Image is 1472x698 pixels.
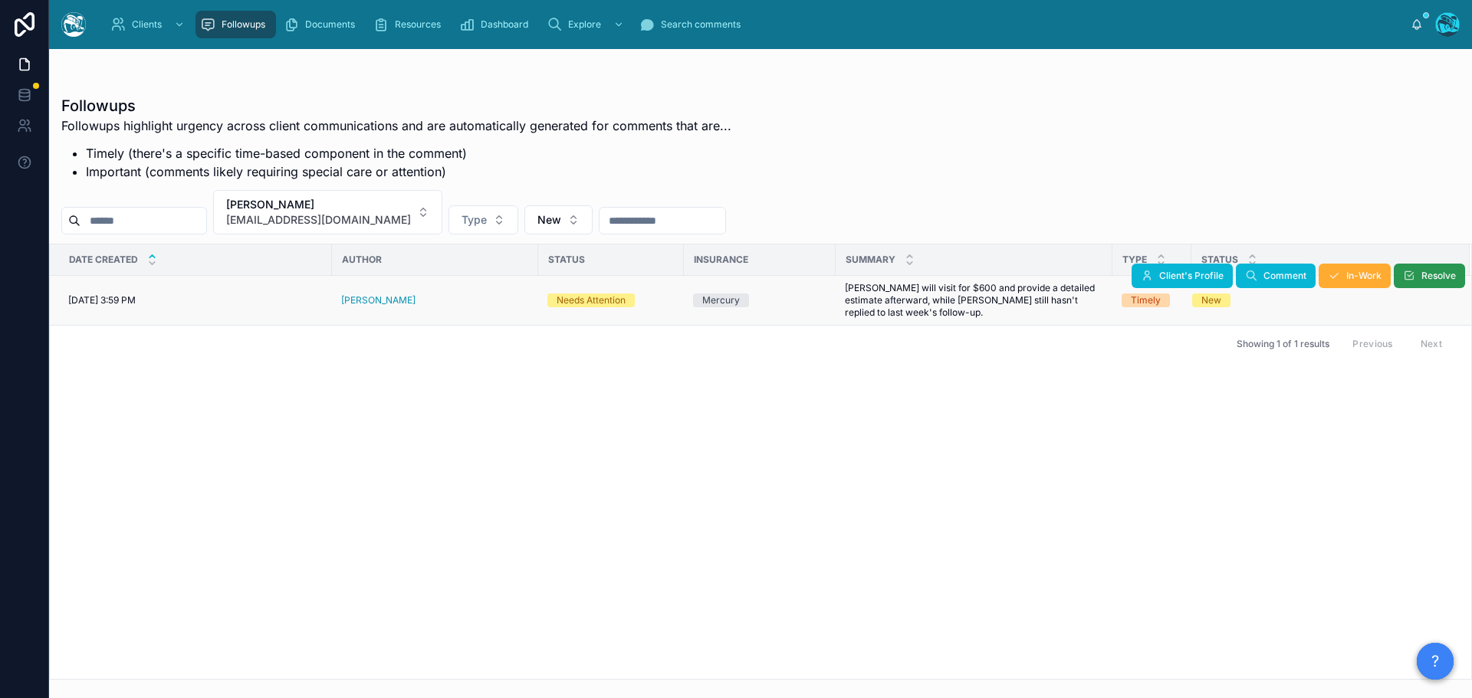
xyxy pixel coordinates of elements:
[1346,270,1382,282] span: In-Work
[341,294,416,306] a: [PERSON_NAME]
[557,293,626,307] div: Needs Attention
[524,205,593,234] button: Select Button
[86,144,731,162] li: Timely (there's a specific time-based component in the comment)
[694,254,748,266] span: Insurance
[547,293,675,307] a: Needs Attention
[1417,643,1454,680] button: ?
[1122,293,1182,307] a: Timely
[1192,293,1451,307] a: New
[68,294,323,306] a: [DATE] 3:59 PM
[661,18,741,31] span: Search comments
[1237,338,1329,350] span: Showing 1 of 1 results
[1319,264,1391,288] button: In-Work
[1122,254,1147,266] span: Type
[86,162,731,181] li: Important (comments likely requiring special care or attention)
[455,11,539,38] a: Dashboard
[1201,293,1221,307] div: New
[342,254,382,266] span: Author
[69,254,138,266] span: Date Created
[395,18,441,31] span: Resources
[481,18,528,31] span: Dashboard
[61,95,731,116] h1: Followups
[1236,264,1316,288] button: Comment
[341,294,529,306] a: [PERSON_NAME]
[449,205,518,234] button: Select Button
[226,212,411,228] span: [EMAIL_ADDRESS][DOMAIN_NAME]
[106,11,192,38] a: Clients
[1263,270,1306,282] span: Comment
[213,190,442,234] button: Select Button
[1159,270,1224,282] span: Client's Profile
[222,18,265,31] span: Followups
[568,18,601,31] span: Explore
[1394,264,1465,288] button: Resolve
[846,254,895,266] span: Summary
[845,282,1103,319] a: [PERSON_NAME] will visit for $600 and provide a detailed estimate afterward, while [PERSON_NAME] ...
[369,11,452,38] a: Resources
[279,11,366,38] a: Documents
[195,11,276,38] a: Followups
[1421,270,1456,282] span: Resolve
[693,293,826,307] a: Mercury
[68,294,136,306] span: [DATE] 3:59 PM
[542,11,632,38] a: Explore
[61,116,731,135] p: Followups highlight urgency across client communications and are automatically generated for comm...
[635,11,751,38] a: Search comments
[548,254,585,266] span: Status
[702,293,740,307] div: Mercury
[1131,293,1161,307] div: Timely
[537,212,561,228] span: New
[132,18,162,31] span: Clients
[61,12,86,37] img: App logo
[98,8,1411,41] div: scrollable content
[226,197,411,212] span: [PERSON_NAME]
[462,212,487,228] span: Type
[1132,264,1233,288] button: Client's Profile
[305,18,355,31] span: Documents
